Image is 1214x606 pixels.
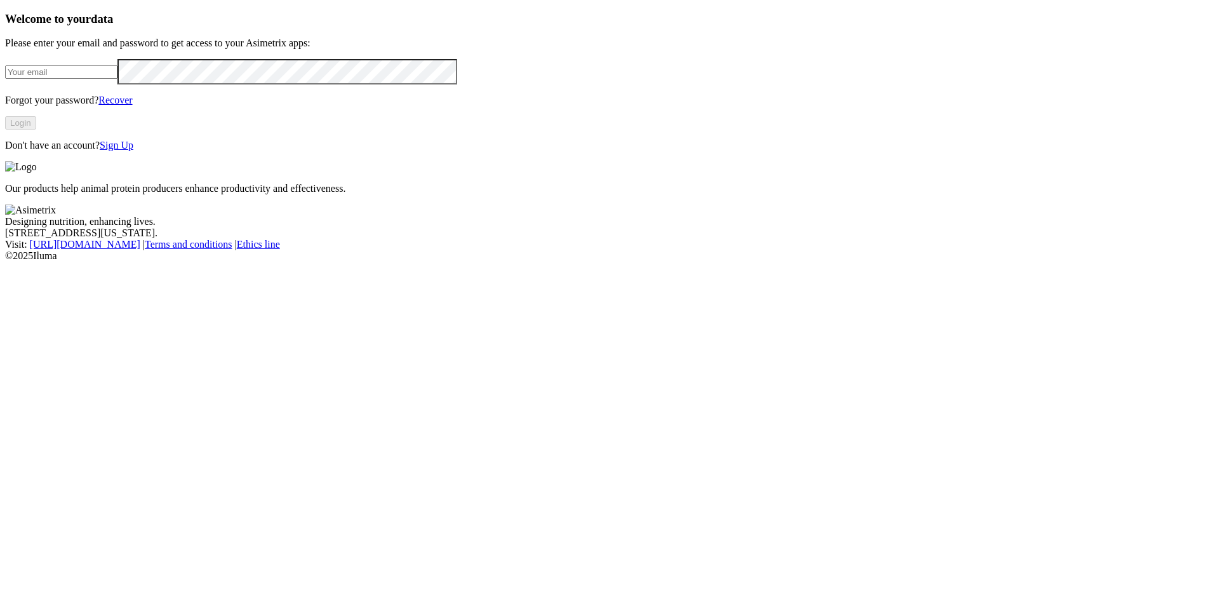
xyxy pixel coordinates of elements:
a: Sign Up [100,140,133,151]
img: Asimetrix [5,205,56,216]
div: Visit : | | [5,239,1209,250]
button: Login [5,116,36,130]
div: © 2025 Iluma [5,250,1209,262]
input: Your email [5,65,117,79]
p: Don't have an account? [5,140,1209,151]
a: [URL][DOMAIN_NAME] [30,239,140,250]
div: Designing nutrition, enhancing lives. [5,216,1209,227]
a: Recover [98,95,132,105]
a: Ethics line [237,239,280,250]
p: Our products help animal protein producers enhance productivity and effectiveness. [5,183,1209,194]
img: Logo [5,161,37,173]
span: data [91,12,113,25]
p: Forgot your password? [5,95,1209,106]
a: Terms and conditions [145,239,232,250]
div: [STREET_ADDRESS][US_STATE]. [5,227,1209,239]
p: Please enter your email and password to get access to your Asimetrix apps: [5,37,1209,49]
h3: Welcome to your [5,12,1209,26]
